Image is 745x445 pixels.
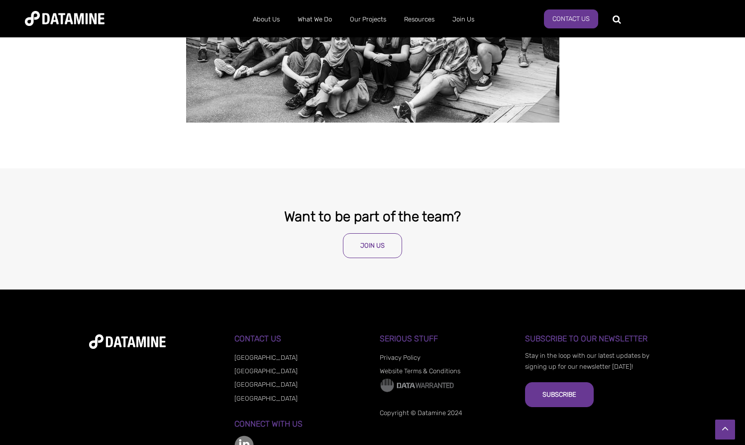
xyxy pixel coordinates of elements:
[380,334,511,343] h3: Serious Stuff
[89,334,166,349] img: datamine-logo-white
[525,334,656,343] h3: Subscribe to our Newsletter
[234,367,298,375] a: [GEOGRAPHIC_DATA]
[289,6,341,32] a: What We Do
[380,367,460,375] a: Website Terms & Conditions
[395,6,443,32] a: Resources
[525,350,656,372] p: Stay in the loop with our latest updates by signing up for our newsletter [DATE]!
[380,354,421,361] a: Privacy Policy
[234,334,365,343] h3: Contact Us
[443,6,483,32] a: Join Us
[341,6,395,32] a: Our Projects
[343,233,402,258] a: Join Us
[25,11,105,26] img: Datamine
[234,354,298,361] a: [GEOGRAPHIC_DATA]
[380,408,511,419] p: Copyright © Datamine 2024
[284,208,461,225] span: Want to be part of the team?
[234,381,298,388] a: [GEOGRAPHIC_DATA]
[234,395,298,402] a: [GEOGRAPHIC_DATA]
[234,420,365,429] h3: Connect with us
[380,378,454,393] img: Data Warranted Logo
[544,9,598,28] a: Contact Us
[525,382,594,407] button: Subscribe
[244,6,289,32] a: About Us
